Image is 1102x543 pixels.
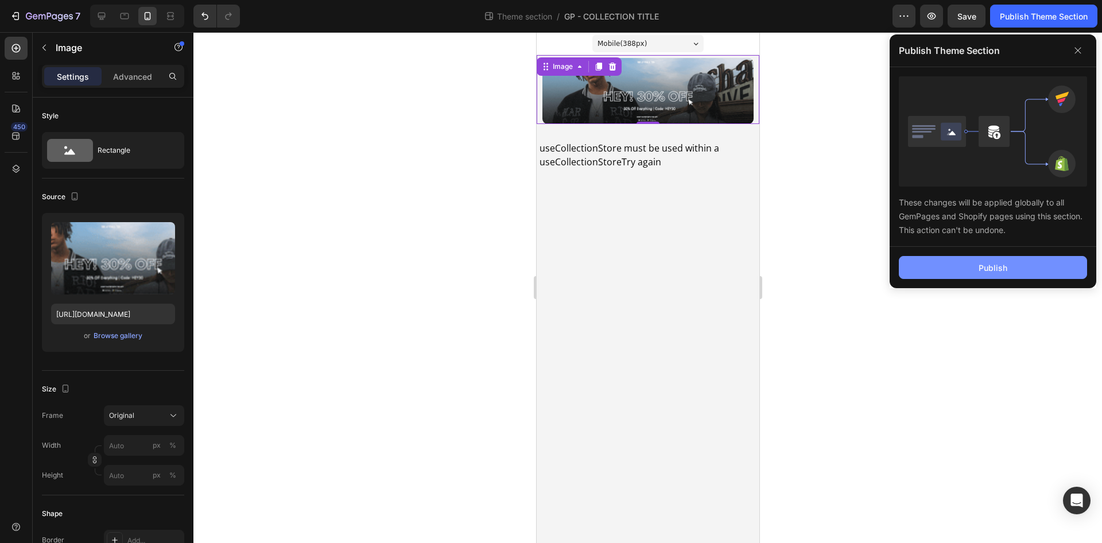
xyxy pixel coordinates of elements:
span: Original [109,410,134,421]
input: https://example.com/image.jpg [51,304,175,324]
p: Image [56,41,153,55]
span: Save [957,11,976,21]
div: px [153,440,161,451]
div: Publish Theme Section [1000,10,1088,22]
div: 450 [11,122,28,131]
button: 7 [5,5,86,28]
div: % [169,440,176,451]
label: Frame [42,410,63,421]
input: px% [104,435,184,456]
button: px [166,439,180,452]
div: Source [42,189,82,205]
span: or [84,329,91,343]
div: % [169,470,176,480]
button: Publish [899,256,1087,279]
div: Open Intercom Messenger [1063,487,1091,514]
button: % [150,468,164,482]
button: Browse gallery [93,330,143,342]
p: 7 [75,9,80,23]
div: Style [42,111,59,121]
div: Size [42,382,72,397]
span: / [557,10,560,22]
span: Theme section [495,10,554,22]
span: GP - COLLECTION TITLE [564,10,659,22]
p: Settings [57,71,89,83]
button: Original [104,405,184,426]
img: preview-image [51,222,175,294]
label: Height [42,470,63,480]
div: These changes will be applied globally to all GemPages and Shopify pages using this section. This... [899,187,1087,237]
button: px [166,468,180,482]
div: Shape [42,509,63,519]
label: Width [42,440,61,451]
div: Browse gallery [94,331,142,341]
div: Publish [979,262,1007,274]
iframe: Design area [537,32,759,543]
div: Undo/Redo [193,5,240,28]
div: px [153,470,161,480]
p: Advanced [113,71,152,83]
button: % [150,439,164,452]
input: px% [104,465,184,486]
button: Publish Theme Section [990,5,1097,28]
button: Save [948,5,985,28]
p: Publish Theme Section [899,44,1000,57]
div: Rectangle [98,137,168,164]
